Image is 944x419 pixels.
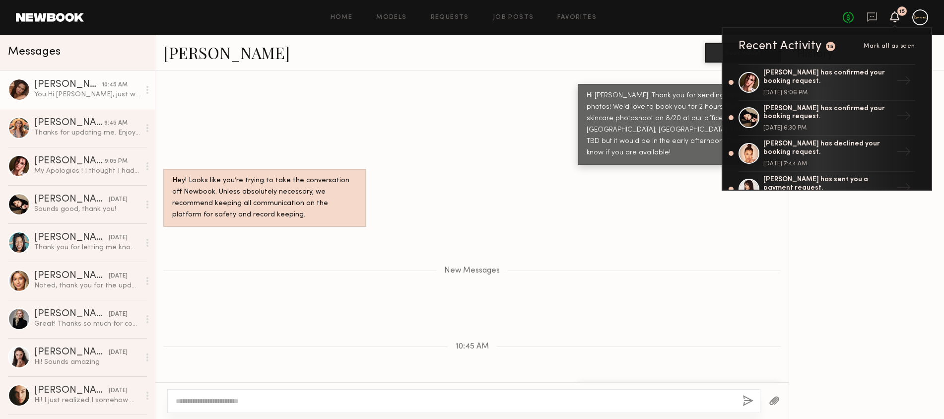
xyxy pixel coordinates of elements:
[763,140,892,157] div: [PERSON_NAME] has declined your booking request.
[705,48,781,56] a: Book model
[34,90,140,99] div: You: Hi [PERSON_NAME], just wanted to check in again and see if you're still available for this!
[109,272,128,281] div: [DATE]
[431,14,469,21] a: Requests
[34,386,109,396] div: [PERSON_NAME]
[104,119,128,128] div: 9:45 AM
[493,14,534,21] a: Job Posts
[376,14,406,21] a: Models
[34,357,140,367] div: Hi! Sounds amazing
[892,105,915,131] div: →
[739,101,915,137] a: [PERSON_NAME] has confirmed your booking request.[DATE] 6:30 PM→
[34,233,109,243] div: [PERSON_NAME]
[331,14,353,21] a: Home
[763,176,892,193] div: [PERSON_NAME] has sent you a payment request.
[763,90,892,96] div: [DATE] 9:06 PM
[864,43,915,49] span: Mark all as seen
[739,64,915,101] a: [PERSON_NAME] has confirmed your booking request.[DATE] 9:06 PM→
[34,319,140,329] div: Great! Thanks so much for confirming!
[892,140,915,166] div: →
[109,386,128,396] div: [DATE]
[102,80,128,90] div: 10:45 AM
[109,233,128,243] div: [DATE]
[739,172,915,208] a: [PERSON_NAME] has sent you a payment request.→
[109,310,128,319] div: [DATE]
[34,243,140,252] div: Thank you for letting me know! That sounds great - hope to work with you in the near future! Best...
[763,105,892,122] div: [PERSON_NAME] has confirmed your booking request.
[34,281,140,290] div: Noted, thank you for the update. Hope to work together soon!
[105,157,128,166] div: 9:05 PM
[109,195,128,205] div: [DATE]
[892,70,915,95] div: →
[163,42,290,63] a: [PERSON_NAME]
[34,156,105,166] div: [PERSON_NAME]
[34,195,109,205] div: [PERSON_NAME]
[899,9,905,14] div: 15
[34,118,104,128] div: [PERSON_NAME]
[557,14,597,21] a: Favorites
[34,309,109,319] div: [PERSON_NAME]
[34,128,140,138] div: Thanks for updating me. Enjoy the rest of your week! Would love to work with you in the future so...
[8,46,61,58] span: Messages
[739,40,822,52] div: Recent Activity
[34,80,102,90] div: [PERSON_NAME]
[34,205,140,214] div: Sounds good, thank you!
[763,161,892,167] div: [DATE] 7:44 AM
[705,43,781,63] button: Book model
[34,396,140,405] div: Hi! I just realized I somehow missed your message earlier I didn’t get a notification for it. I r...
[172,175,357,221] div: Hey! Looks like you’re trying to take the conversation off Newbook. Unless absolutely necessary, ...
[892,176,915,202] div: →
[763,125,892,131] div: [DATE] 6:30 PM
[109,348,128,357] div: [DATE]
[739,136,915,172] a: [PERSON_NAME] has declined your booking request.[DATE] 7:44 AM→
[763,69,892,86] div: [PERSON_NAME] has confirmed your booking request.
[587,90,772,159] div: Hi [PERSON_NAME]! Thank you for sending over these photos! We'd love to book you for 2 hours for ...
[34,271,109,281] div: [PERSON_NAME]
[444,267,500,275] span: New Messages
[827,44,833,50] div: 15
[34,166,140,176] div: My Apologies ! I thought I had - all done :)
[34,348,109,357] div: [PERSON_NAME]
[456,343,489,351] span: 10:45 AM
